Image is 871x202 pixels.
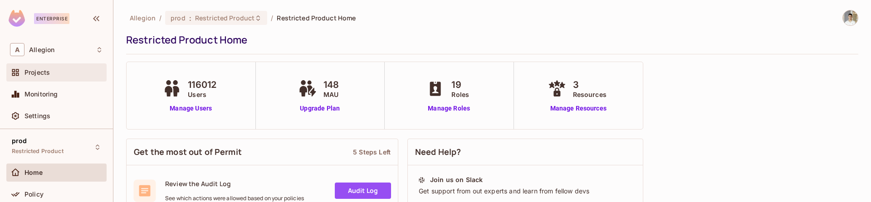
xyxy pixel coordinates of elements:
[24,91,58,98] span: Monitoring
[171,14,186,22] span: prod
[12,137,27,144] span: prod
[10,43,24,56] span: A
[34,13,69,24] div: Enterprise
[12,148,64,155] span: Restricted Product
[159,14,161,22] li: /
[430,175,483,184] div: Join us on Slack
[189,14,192,22] span: :
[161,104,221,113] a: Manage Users
[573,78,607,91] span: 3
[323,78,339,91] span: 148
[195,14,254,22] span: Restricted Product
[573,90,607,99] span: Resources
[546,104,611,113] a: Manage Resources
[296,104,343,113] a: Upgrade Plan
[188,90,216,99] span: Users
[24,112,50,120] span: Settings
[165,195,304,202] span: See which actions were allowed based on your policies
[188,78,216,91] span: 116012
[29,46,54,53] span: Workspace: Allegion
[277,14,356,22] span: Restricted Product Home
[271,14,273,22] li: /
[418,187,633,196] div: Get support from out experts and learn from fellow devs
[415,146,461,158] span: Need Help?
[134,146,242,158] span: Get the most out of Permit
[24,191,44,198] span: Policy
[424,104,474,113] a: Manage Roles
[451,90,469,99] span: Roles
[335,183,391,199] a: Audit Log
[353,148,391,156] div: 5 Steps Left
[24,169,43,176] span: Home
[323,90,339,99] span: MAU
[130,14,156,22] span: the active workspace
[165,179,304,188] span: Review the Audit Log
[126,33,854,47] div: Restricted Product Home
[9,10,25,27] img: SReyMgAAAABJRU5ErkJggg==
[24,69,50,76] span: Projects
[451,78,469,91] span: 19
[843,10,858,25] img: omer@permit.io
